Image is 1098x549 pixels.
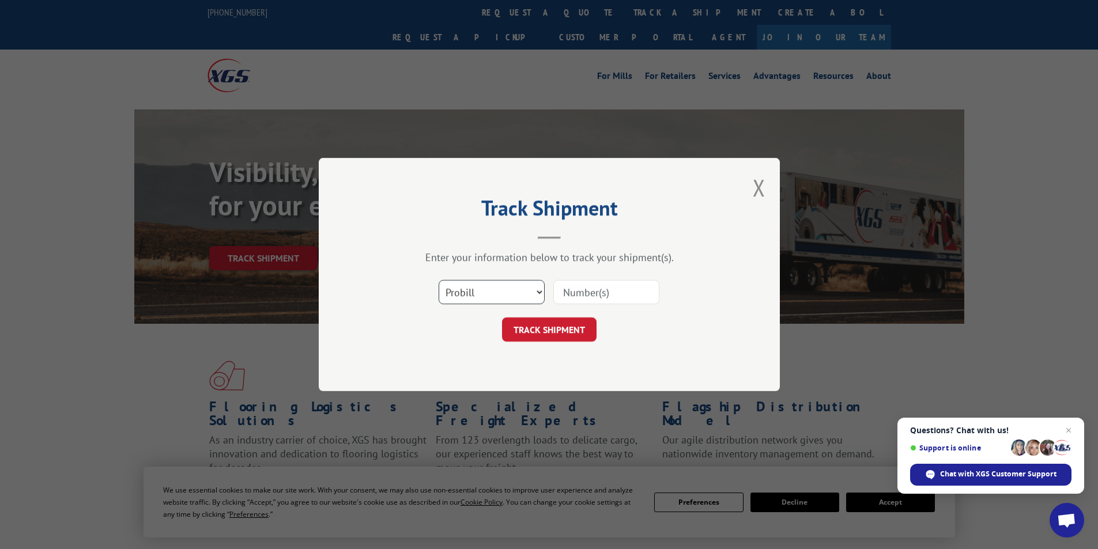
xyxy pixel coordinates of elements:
[553,280,659,304] input: Number(s)
[753,172,765,203] button: Close modal
[910,426,1071,435] span: Questions? Chat with us!
[502,317,597,342] button: TRACK SHIPMENT
[376,200,722,222] h2: Track Shipment
[376,251,722,264] div: Enter your information below to track your shipment(s).
[910,444,1007,452] span: Support is online
[910,464,1071,486] div: Chat with XGS Customer Support
[940,469,1057,479] span: Chat with XGS Customer Support
[1050,503,1084,537] div: Open chat
[1062,423,1076,437] span: Close chat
